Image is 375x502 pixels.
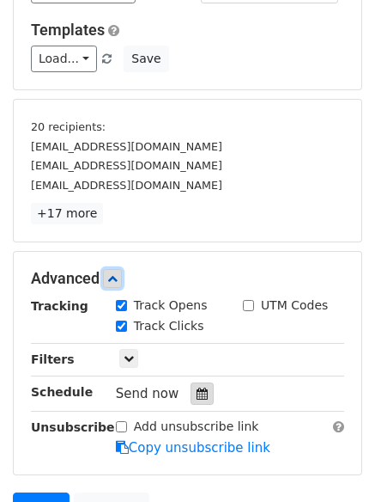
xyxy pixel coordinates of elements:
small: [EMAIL_ADDRESS][DOMAIN_NAME] [31,159,222,172]
a: Copy unsubscribe link [116,440,270,456]
span: Send now [116,386,179,401]
label: Track Opens [134,297,208,315]
a: +17 more [31,203,103,224]
small: 20 recipients: [31,120,106,133]
iframe: Chat Widget [289,419,375,502]
a: Templates [31,21,105,39]
strong: Unsubscribe [31,420,115,434]
a: Load... [31,46,97,72]
strong: Filters [31,352,75,366]
h5: Advanced [31,269,344,288]
label: UTM Codes [261,297,328,315]
label: Track Clicks [134,317,204,335]
small: [EMAIL_ADDRESS][DOMAIN_NAME] [31,140,222,153]
label: Add unsubscribe link [134,418,259,436]
button: Save [124,46,168,72]
strong: Schedule [31,385,93,399]
strong: Tracking [31,299,88,313]
small: [EMAIL_ADDRESS][DOMAIN_NAME] [31,179,222,192]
